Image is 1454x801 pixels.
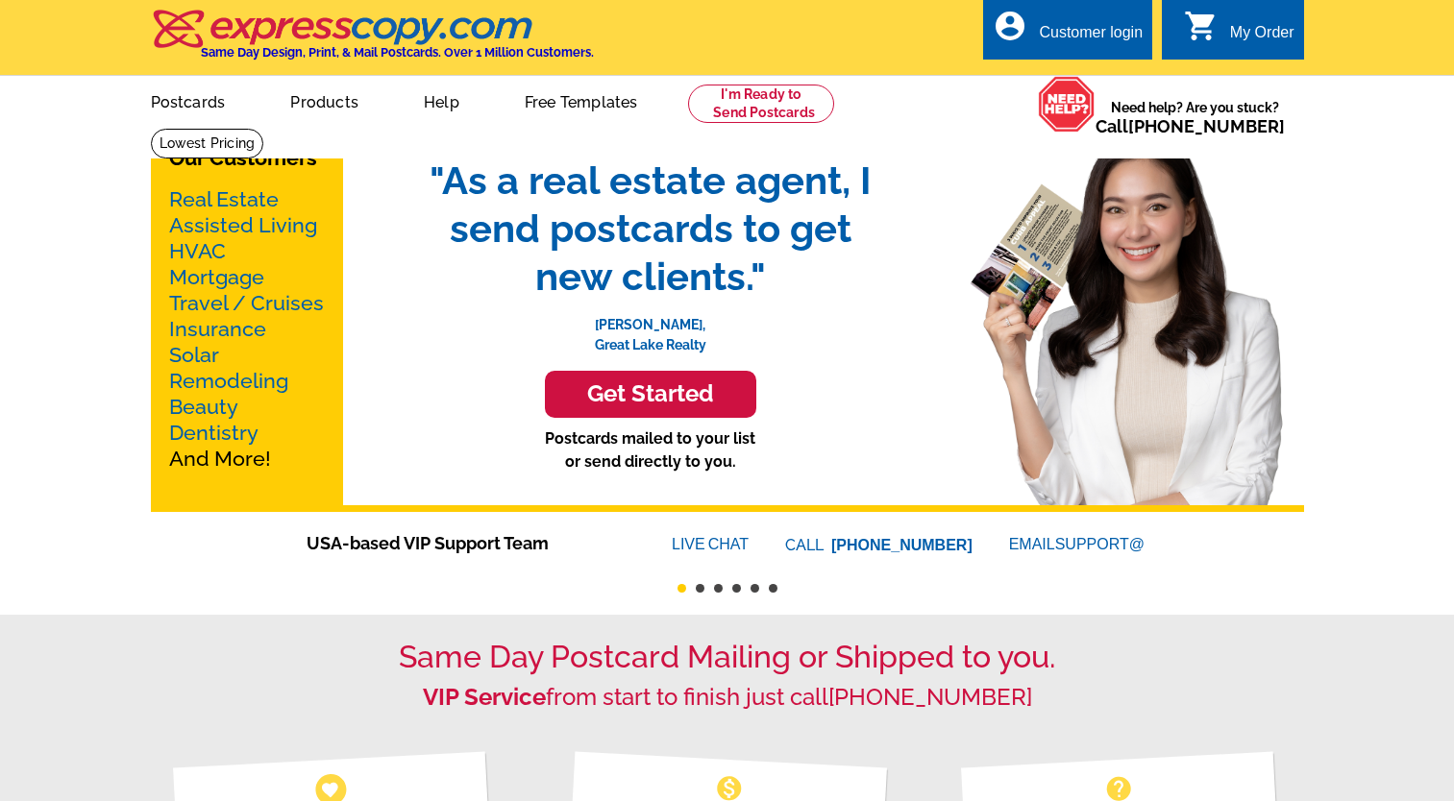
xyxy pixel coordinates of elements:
[120,78,257,123] a: Postcards
[169,213,317,237] a: Assisted Living
[259,78,389,123] a: Products
[169,186,325,472] p: And More!
[732,584,741,593] button: 4 of 6
[151,684,1304,712] h2: from start to finish just call
[672,533,708,556] font: LIVE
[169,187,279,211] a: Real Estate
[169,317,266,341] a: Insurance
[1128,116,1285,136] a: [PHONE_NUMBER]
[320,779,340,799] span: favorite
[410,157,891,301] span: "As a real estate agent, I send postcards to get new clients."
[410,371,891,418] a: Get Started
[169,291,324,315] a: Travel / Cruises
[769,584,777,593] button: 6 of 6
[169,265,264,289] a: Mortgage
[151,639,1304,675] h1: Same Day Postcard Mailing or Shipped to you.
[751,584,759,593] button: 5 of 6
[1096,98,1294,136] span: Need help? Are you stuck?
[1039,24,1143,51] div: Customer login
[169,421,259,445] a: Dentistry
[1184,9,1219,43] i: shopping_cart
[201,45,594,60] h4: Same Day Design, Print, & Mail Postcards. Over 1 Million Customers.
[828,683,1032,711] a: [PHONE_NUMBER]
[494,78,669,123] a: Free Templates
[993,9,1027,43] i: account_circle
[410,427,891,473] p: Postcards mailed to your list or send directly to you.
[696,584,704,593] button: 2 of 6
[1055,533,1147,556] font: SUPPORT@
[1038,76,1096,133] img: help
[785,534,826,557] font: CALL
[169,395,238,419] a: Beauty
[151,23,594,60] a: Same Day Design, Print, & Mail Postcards. Over 1 Million Customers.
[1184,21,1294,45] a: shopping_cart My Order
[169,239,226,263] a: HVAC
[1230,24,1294,51] div: My Order
[169,369,288,393] a: Remodeling
[169,343,219,367] a: Solar
[831,537,973,553] a: [PHONE_NUMBER]
[714,584,723,593] button: 3 of 6
[423,683,546,711] strong: VIP Service
[678,584,686,593] button: 1 of 6
[410,301,891,355] p: [PERSON_NAME], Great Lake Realty
[1096,116,1285,136] span: Call
[569,380,732,408] h3: Get Started
[993,21,1143,45] a: account_circle Customer login
[307,530,614,556] span: USA-based VIP Support Team
[672,536,749,552] a: LIVECHAT
[1009,536,1147,552] a: EMAILSUPPORT@
[393,78,490,123] a: Help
